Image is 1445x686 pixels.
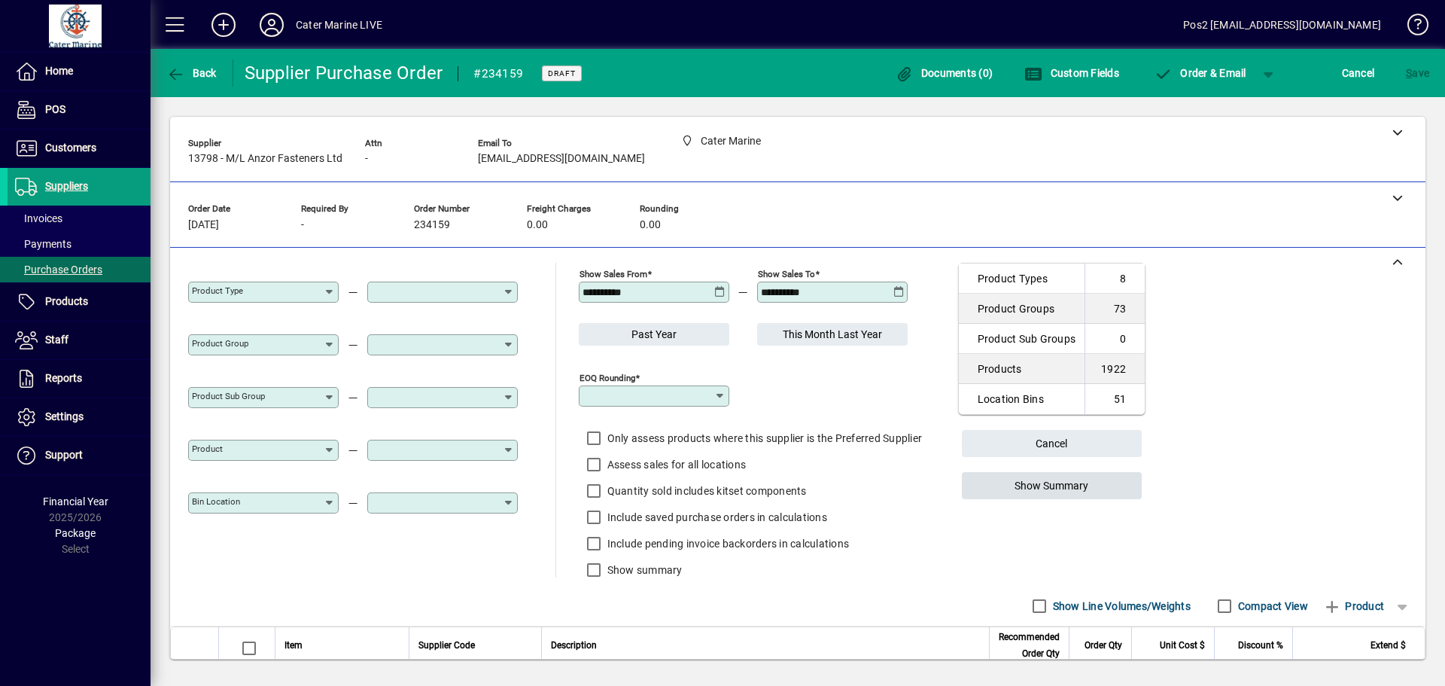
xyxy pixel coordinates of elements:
span: POS [45,103,65,115]
span: 0.00 [640,219,661,231]
span: Discount % [1238,637,1283,654]
mat-label: Product Type [192,285,243,296]
td: 0 [1085,324,1145,354]
td: Product Types [959,264,1085,294]
td: 8 [1085,264,1145,294]
span: Order Qty [1085,637,1122,654]
span: Description [551,637,597,654]
label: Compact View [1235,599,1308,614]
span: 0.00 [527,219,548,231]
label: Show Line Volumes/Weights [1050,599,1191,614]
mat-label: Product [192,444,223,454]
div: Cater Marine LIVE [296,13,382,37]
button: Documents (0) [891,59,996,87]
button: Back [163,59,221,87]
span: Documents (0) [895,67,993,79]
button: Cancel [962,430,1142,457]
span: Payments [15,238,71,250]
td: 73 [1085,294,1145,324]
td: Product Sub Groups [959,324,1085,354]
span: - [365,153,368,165]
mat-label: Product Sub group [192,391,265,401]
label: Only assess products where this supplier is the Preferred Supplier [604,431,923,446]
label: Quantity sold includes kitset components [604,483,807,498]
td: 1922 [1085,354,1145,384]
span: Past Year [631,322,677,347]
span: Products [45,295,88,307]
span: Draft [548,69,576,78]
a: POS [8,91,151,129]
span: Back [166,67,217,79]
div: #234159 [473,62,523,86]
label: Include pending invoice backorders in calculations [604,536,850,551]
button: Order & Email [1147,59,1254,87]
span: Financial Year [43,495,108,508]
a: Products [8,283,151,321]
span: Recommended Order Qty [999,629,1060,662]
a: Knowledge Base [1396,3,1426,52]
span: Product [1323,594,1384,618]
div: Pos2 [EMAIL_ADDRESS][DOMAIN_NAME] [1183,13,1381,37]
button: Custom Fields [1021,59,1123,87]
button: Past Year [579,323,729,346]
label: Assess sales for all locations [604,457,747,472]
div: Supplier Purchase Order [245,61,443,85]
a: Reports [8,360,151,398]
button: This Month Last Year [757,323,908,346]
td: Products [959,354,1085,384]
a: Purchase Orders [8,257,151,282]
label: Include saved purchase orders in calculations [604,510,827,525]
a: Customers [8,130,151,167]
span: - [301,219,304,231]
span: Reports [45,372,82,384]
span: Home [45,65,73,77]
a: Home [8,53,151,90]
button: Profile [248,11,296,38]
span: Settings [45,410,84,422]
a: Support [8,437,151,474]
app-page-header-button: Back [151,59,233,87]
span: Invoices [15,212,62,224]
mat-label: EOQ Rounding [580,373,635,383]
td: Location Bins [959,384,1085,414]
a: Invoices [8,206,151,231]
span: Staff [45,334,68,346]
span: Cancel [1036,431,1067,456]
a: Payments [8,231,151,257]
a: Staff [8,322,151,359]
span: Extend $ [1370,637,1406,654]
span: Package [55,527,96,539]
span: Purchase Orders [15,264,102,276]
span: Cancel [1342,61,1375,85]
button: Show Summary [962,472,1142,499]
button: Save [1402,59,1433,87]
button: Product [1316,593,1392,620]
a: Settings [8,398,151,436]
span: Unit Cost $ [1160,637,1205,654]
button: Add [199,11,248,38]
td: 51 [1085,384,1145,414]
td: Product Groups [959,294,1085,324]
label: Show summary [604,563,683,578]
span: Custom Fields [1024,67,1119,79]
mat-label: Bin Location [192,496,240,507]
span: 234159 [414,219,450,231]
span: Support [45,449,83,461]
span: [EMAIL_ADDRESS][DOMAIN_NAME] [478,153,645,165]
span: ave [1406,61,1429,85]
span: Supplier Code [418,637,475,654]
button: Cancel [1338,59,1379,87]
span: [DATE] [188,219,219,231]
span: S [1406,67,1412,79]
span: Item [284,637,303,654]
mat-label: Product Group [192,338,248,349]
span: Order & Email [1154,67,1246,79]
span: Suppliers [45,180,88,192]
span: Show Summary [1015,474,1088,498]
span: 13798 - M/L Anzor Fasteners Ltd [188,153,342,165]
span: Customers [45,142,96,154]
span: This Month Last Year [783,322,882,347]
